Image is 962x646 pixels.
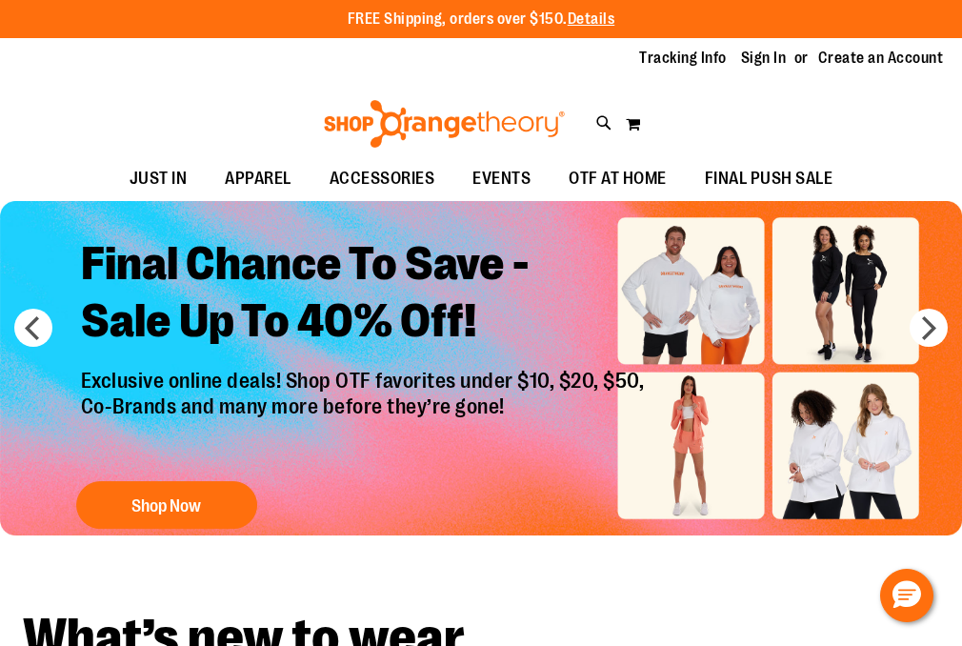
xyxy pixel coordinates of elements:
[741,48,787,69] a: Sign In
[14,309,52,347] button: prev
[321,100,568,148] img: Shop Orangetheory
[67,221,664,369] h2: Final Chance To Save - Sale Up To 40% Off!
[705,157,833,200] span: FINAL PUSH SALE
[67,369,664,462] p: Exclusive online deals! Shop OTF favorites under $10, $20, $50, Co-Brands and many more before th...
[130,157,188,200] span: JUST IN
[67,221,664,538] a: Final Chance To Save -Sale Up To 40% Off! Exclusive online deals! Shop OTF favorites under $10, $...
[550,157,686,201] a: OTF AT HOME
[76,481,257,529] button: Shop Now
[818,48,944,69] a: Create an Account
[110,157,207,201] a: JUST IN
[348,9,615,30] p: FREE Shipping, orders over $150.
[686,157,852,201] a: FINAL PUSH SALE
[311,157,454,201] a: ACCESSORIES
[225,157,291,200] span: APPAREL
[910,309,948,347] button: next
[206,157,311,201] a: APPAREL
[880,569,933,622] button: Hello, have a question? Let’s chat.
[639,48,727,69] a: Tracking Info
[569,157,667,200] span: OTF AT HOME
[568,10,615,28] a: Details
[472,157,531,200] span: EVENTS
[330,157,435,200] span: ACCESSORIES
[453,157,550,201] a: EVENTS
